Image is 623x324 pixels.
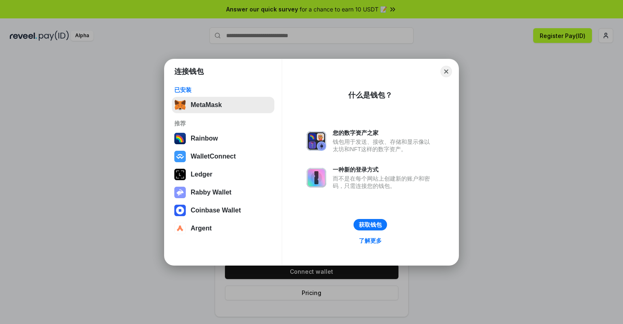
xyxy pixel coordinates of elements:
button: Rabby Wallet [172,184,274,201]
div: 已安装 [174,86,272,94]
img: svg+xml,%3Csvg%20width%3D%2228%22%20height%3D%2228%22%20viewBox%3D%220%200%2028%2028%22%20fill%3D... [174,223,186,234]
div: 而不是在每个网站上创建新的账户和密码，只需连接您的钱包。 [333,175,434,190]
div: 获取钱包 [359,221,382,228]
button: Argent [172,220,274,237]
img: svg+xml,%3Csvg%20xmlns%3D%22http%3A%2F%2Fwww.w3.org%2F2000%2Fsvg%22%20fill%3D%22none%22%20viewBox... [307,168,326,188]
div: 钱包用于发送、接收、存储和显示像以太坊和NFT这样的数字资产。 [333,138,434,153]
img: svg+xml,%3Csvg%20width%3D%2228%22%20height%3D%2228%22%20viewBox%3D%220%200%2028%2028%22%20fill%3D... [174,151,186,162]
button: WalletConnect [172,148,274,165]
a: 了解更多 [354,235,387,246]
div: Argent [191,225,212,232]
button: Coinbase Wallet [172,202,274,219]
div: 什么是钱包？ [348,90,392,100]
img: svg+xml,%3Csvg%20fill%3D%22none%22%20height%3D%2233%22%20viewBox%3D%220%200%2035%2033%22%20width%... [174,99,186,111]
div: MetaMask [191,101,222,109]
div: 您的数字资产之家 [333,129,434,136]
button: Ledger [172,166,274,183]
div: WalletConnect [191,153,236,160]
img: svg+xml,%3Csvg%20xmlns%3D%22http%3A%2F%2Fwww.w3.org%2F2000%2Fsvg%22%20width%3D%2228%22%20height%3... [174,169,186,180]
img: svg+xml,%3Csvg%20width%3D%2228%22%20height%3D%2228%22%20viewBox%3D%220%200%2028%2028%22%20fill%3D... [174,205,186,216]
button: Close [441,66,452,77]
img: svg+xml,%3Csvg%20width%3D%22120%22%20height%3D%22120%22%20viewBox%3D%220%200%20120%20120%22%20fil... [174,133,186,144]
div: 推荐 [174,120,272,127]
div: Rabby Wallet [191,189,231,196]
img: svg+xml,%3Csvg%20xmlns%3D%22http%3A%2F%2Fwww.w3.org%2F2000%2Fsvg%22%20fill%3D%22none%22%20viewBox... [174,187,186,198]
div: 了解更多 [359,237,382,244]
img: svg+xml,%3Csvg%20xmlns%3D%22http%3A%2F%2Fwww.w3.org%2F2000%2Fsvg%22%20fill%3D%22none%22%20viewBox... [307,131,326,151]
button: MetaMask [172,97,274,113]
h1: 连接钱包 [174,67,204,76]
button: 获取钱包 [354,219,387,230]
button: Rainbow [172,130,274,147]
div: 一种新的登录方式 [333,166,434,173]
div: Coinbase Wallet [191,207,241,214]
div: Rainbow [191,135,218,142]
div: Ledger [191,171,212,178]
